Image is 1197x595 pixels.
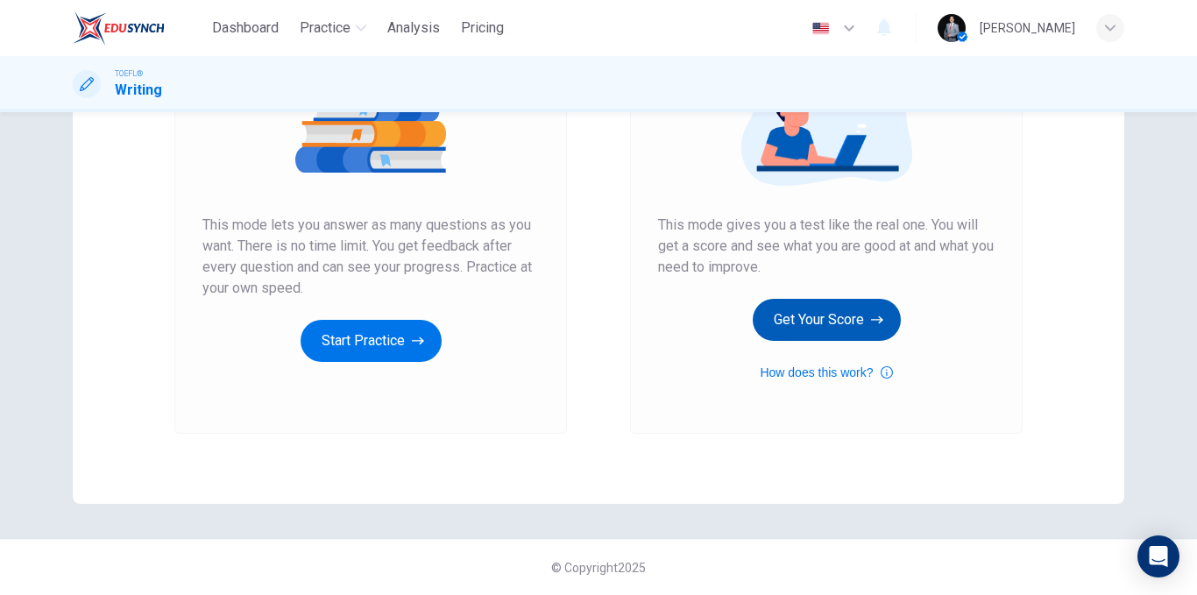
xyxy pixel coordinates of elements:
[212,18,279,39] span: Dashboard
[205,12,286,44] button: Dashboard
[454,12,511,44] button: Pricing
[753,299,901,341] button: Get Your Score
[202,215,539,299] span: This mode lets you answer as many questions as you want. There is no time limit. You get feedback...
[115,80,162,101] h1: Writing
[73,11,205,46] a: EduSynch logo
[1137,535,1179,577] div: Open Intercom Messenger
[115,67,143,80] span: TOEFL®
[938,14,966,42] img: Profile picture
[980,18,1075,39] div: [PERSON_NAME]
[387,18,440,39] span: Analysis
[301,320,442,362] button: Start Practice
[461,18,504,39] span: Pricing
[380,12,447,44] button: Analysis
[810,22,832,35] img: en
[658,215,995,278] span: This mode gives you a test like the real one. You will get a score and see what you are good at a...
[300,18,351,39] span: Practice
[293,12,373,44] button: Practice
[760,362,892,383] button: How does this work?
[551,561,646,575] span: © Copyright 2025
[73,11,165,46] img: EduSynch logo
